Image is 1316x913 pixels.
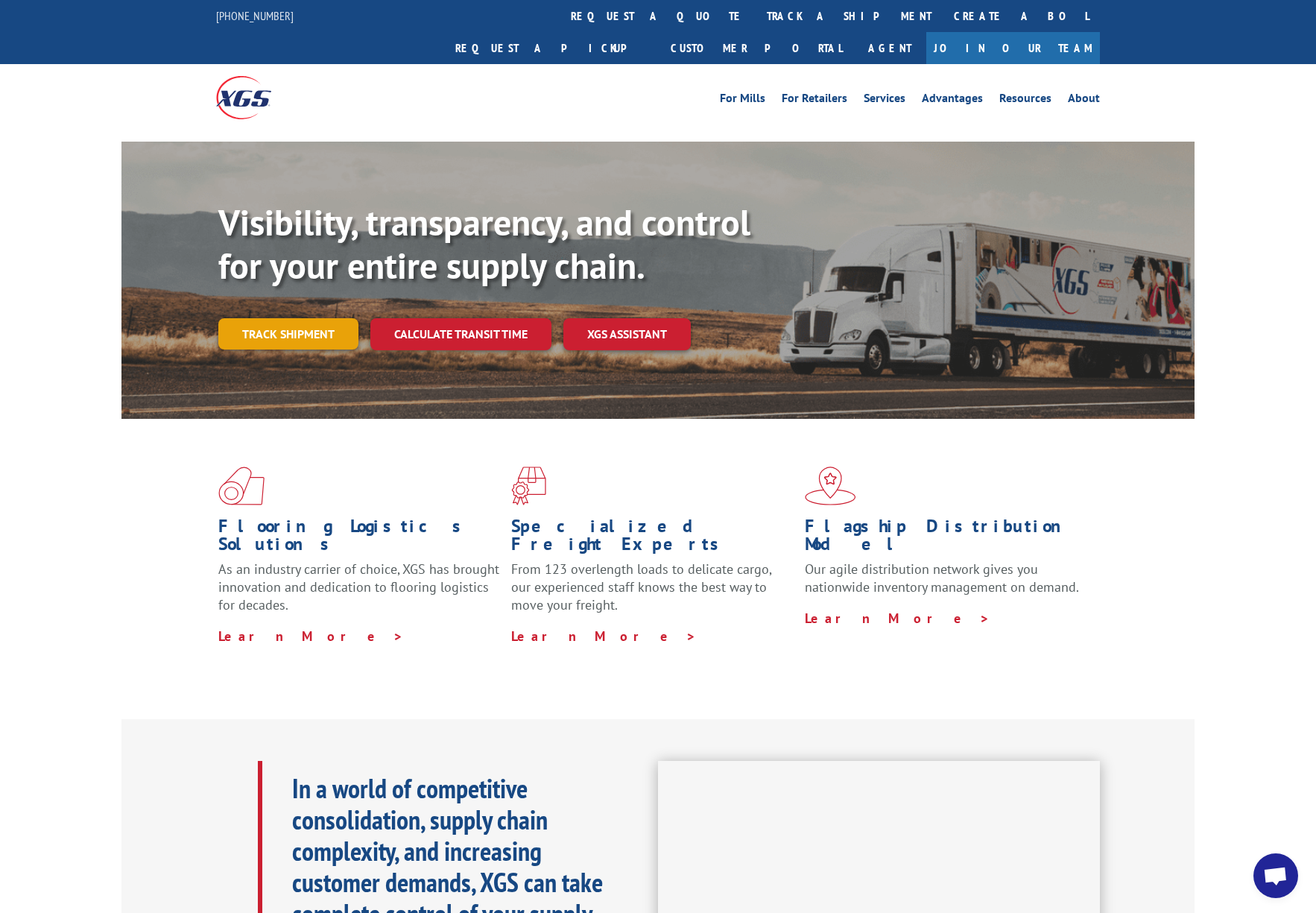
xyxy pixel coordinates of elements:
a: [PHONE_NUMBER] [216,8,294,23]
a: Track shipment [218,318,358,350]
img: xgs-icon-flagship-distribution-model-red [805,467,856,505]
span: Our agile distribution network gives you nationwide inventory management on demand. [805,560,1079,595]
a: Customer Portal [659,32,853,64]
a: Learn More > [805,610,990,627]
a: Calculate transit time [370,318,551,350]
a: For Mills [720,92,765,109]
a: Learn More > [218,628,404,645]
img: xgs-icon-total-supply-chain-intelligence-red [218,467,265,505]
a: Resources [999,92,1051,109]
a: Agent [853,32,926,64]
a: Services [864,92,905,109]
h1: Specialized Freight Experts [511,517,793,560]
b: Visibility, transparency, and control for your entire supply chain. [218,199,750,288]
div: Open chat [1253,853,1298,898]
a: About [1068,92,1100,109]
h1: Flagship Distribution Model [805,517,1086,560]
a: Learn More > [511,628,697,645]
span: As an industry carrier of choice, XGS has brought innovation and dedication to flooring logistics... [218,560,499,613]
a: For Retailers [782,92,847,109]
a: XGS ASSISTANT [563,318,691,350]
a: Request a pickup [444,32,659,64]
a: Advantages [922,92,983,109]
a: Join Our Team [926,32,1100,64]
img: xgs-icon-focused-on-flooring-red [511,467,546,505]
p: From 123 overlength loads to delicate cargo, our experienced staff knows the best way to move you... [511,560,793,627]
h1: Flooring Logistics Solutions [218,517,500,560]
